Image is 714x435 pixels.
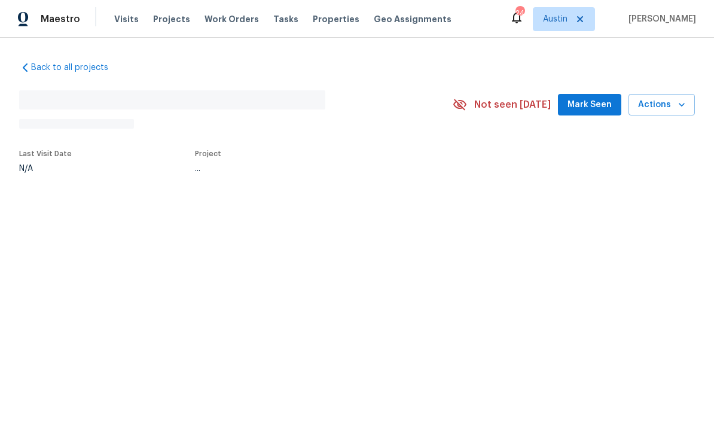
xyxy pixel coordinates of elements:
span: Austin [543,13,567,25]
span: Tasks [273,15,298,23]
a: Back to all projects [19,62,134,74]
span: Visits [114,13,139,25]
span: Geo Assignments [374,13,451,25]
span: Last Visit Date [19,150,72,157]
div: N/A [19,165,72,173]
span: Maestro [41,13,80,25]
span: Project [195,150,221,157]
div: 24 [515,7,524,19]
span: Work Orders [205,13,259,25]
span: [PERSON_NAME] [624,13,696,25]
button: Actions [628,94,695,116]
span: Actions [638,98,685,112]
span: Properties [313,13,359,25]
div: ... [195,165,425,173]
span: Not seen [DATE] [474,99,551,111]
span: Mark Seen [567,98,612,112]
button: Mark Seen [558,94,621,116]
span: Projects [153,13,190,25]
